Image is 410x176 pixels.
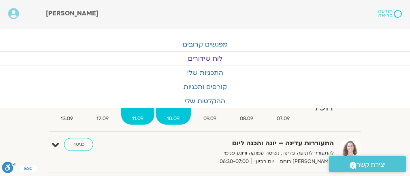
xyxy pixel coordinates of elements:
a: א07.09 [266,92,301,125]
span: 08.09 [229,115,264,123]
a: ש13.09 [50,92,84,125]
span: 12.09 [85,115,120,123]
a: ו12.09 [85,92,120,125]
a: ב08.09 [229,92,264,125]
a: ד10.09 [156,92,190,125]
span: [PERSON_NAME] רוחם [277,157,334,166]
span: 06:30-07:00 [217,157,252,166]
a: ה11.09 [121,92,154,125]
span: 11.09 [121,115,154,123]
a: הכל [302,92,344,125]
a: כניסה [64,138,93,151]
p: להתעורר לתנועה עדינה, נשימה עמוקה ורוגע פנימי [160,149,334,157]
span: 07.09 [266,115,301,123]
span: 13.09 [50,115,84,123]
a: יצירת קשר [329,156,406,172]
span: [PERSON_NAME] [46,9,98,18]
span: יום רביעי [252,157,277,166]
a: ג09.09 [192,92,227,125]
span: 09.09 [192,115,227,123]
span: יצירת קשר [357,159,386,170]
strong: התעוררות עדינה – יוגה והכנה ליום [160,138,334,149]
span: 10.09 [156,115,190,123]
